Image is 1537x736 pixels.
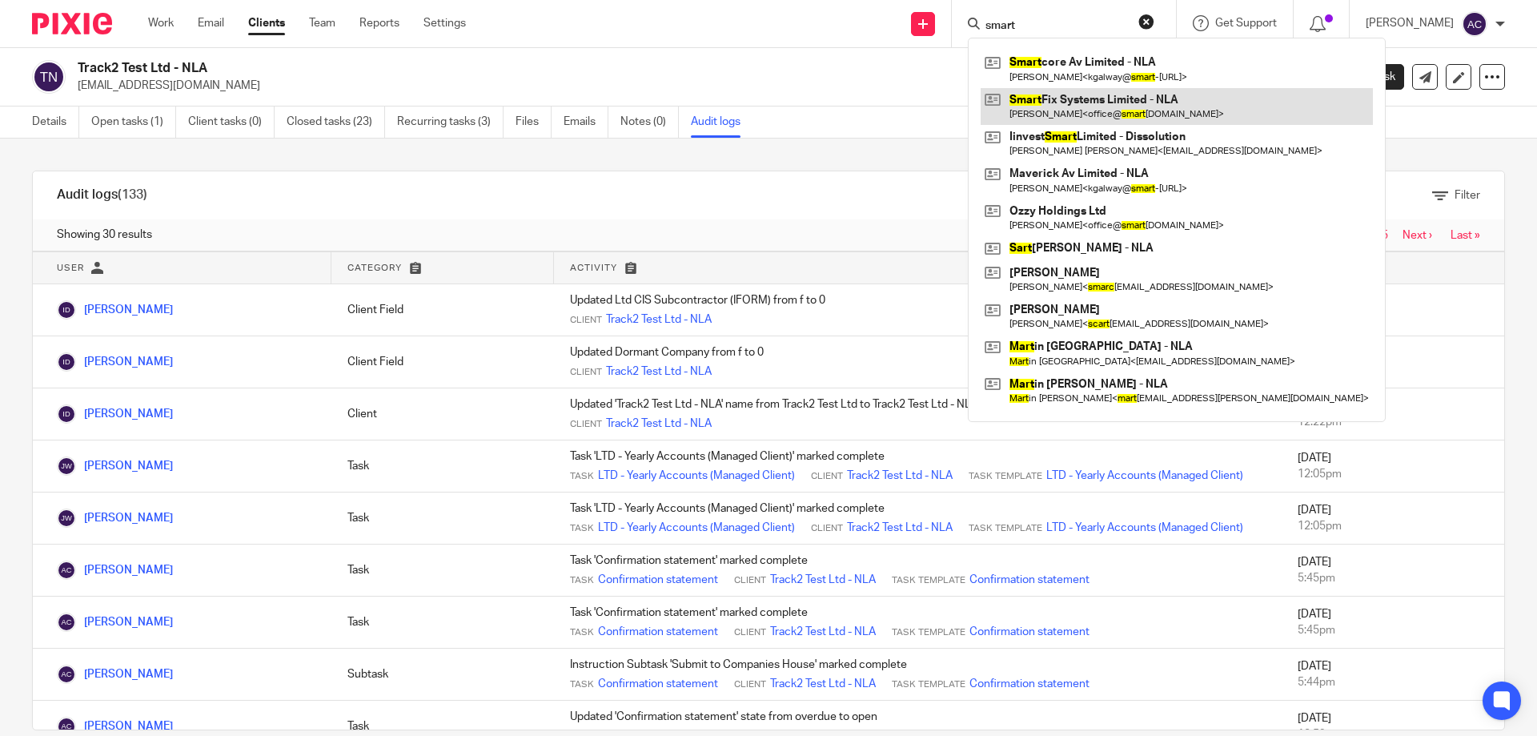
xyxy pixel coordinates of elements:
[969,624,1090,640] a: Confirmation statement
[570,626,594,639] span: Task
[598,676,718,692] a: Confirmation statement
[969,572,1090,588] a: Confirmation statement
[331,649,554,701] td: Subtask
[32,13,112,34] img: Pixie
[57,408,173,420] a: [PERSON_NAME]
[570,574,594,587] span: Task
[57,187,147,203] h1: Audit logs
[57,263,84,272] span: User
[198,15,224,31] a: Email
[1046,468,1243,484] a: LTD - Yearly Accounts (Managed Client)
[331,597,554,649] td: Task
[770,676,876,692] a: Track2 Test Ltd - NLA
[969,676,1090,692] a: Confirmation statement
[554,649,1282,701] td: Instruction Subtask 'Submit to Companies House' marked complete
[397,107,504,138] a: Recurring tasks (3)
[554,388,1282,440] td: Updated 'Track2 Test Ltd - NLA' name from Track2 Test Ltd to Track2 Test Ltd - NLA
[691,107,752,138] a: Audit logs
[1138,14,1154,30] button: Clear
[331,545,554,597] td: Task
[1282,545,1504,597] td: [DATE]
[598,624,718,640] a: Confirmation statement
[57,404,76,424] img: Ian Douglas
[287,107,385,138] a: Closed tasks (23)
[1046,520,1243,536] a: LTD - Yearly Accounts (Managed Client)
[564,107,608,138] a: Emails
[359,15,399,31] a: Reports
[570,678,594,691] span: Task
[554,440,1282,493] td: Task 'LTD - Yearly Accounts (Managed Client)' marked complete
[309,15,335,31] a: Team
[57,461,173,472] a: [PERSON_NAME]
[1282,649,1504,701] td: [DATE]
[570,470,594,483] span: Task
[91,107,176,138] a: Open tasks (1)
[57,617,173,628] a: [PERSON_NAME]
[331,440,554,493] td: Task
[1282,388,1504,440] td: [DATE]
[57,456,76,476] img: Jaye Warren
[598,572,718,588] a: Confirmation statement
[1462,11,1487,37] img: svg%3E
[570,522,594,535] span: Task
[734,626,766,639] span: Client
[734,678,766,691] span: Client
[554,284,1282,336] td: Updated Ltd CIS Subcontractor (IFORM) from f to 0
[57,227,152,243] span: Showing 30 results
[331,336,554,388] td: Client Field
[57,300,76,320] img: Ian Douglas
[188,107,275,138] a: Client tasks (0)
[969,522,1042,535] span: Task Template
[32,107,79,138] a: Details
[770,572,876,588] a: Track2 Test Ltd - NLA
[1310,229,1480,242] nav: pager
[570,418,602,431] span: Client
[606,416,712,432] a: Track2 Test Ltd - NLA
[1282,336,1504,388] td: [DATE]
[1403,230,1432,241] a: Next ›
[1298,310,1488,326] div: 12:22pm
[331,493,554,545] td: Task
[516,107,552,138] a: Files
[892,626,965,639] span: Task Template
[892,574,965,587] span: Task Template
[57,561,76,580] img: Aimee Coveney
[570,366,602,379] span: Client
[347,263,402,272] span: Category
[57,513,173,524] a: [PERSON_NAME]
[248,15,285,31] a: Clients
[57,565,173,576] a: [PERSON_NAME]
[969,470,1042,483] span: Task Template
[78,78,1287,94] p: [EMAIL_ADDRESS][DOMAIN_NAME]
[57,356,173,368] a: [PERSON_NAME]
[1298,414,1488,430] div: 12:22pm
[984,19,1128,34] input: Search
[847,468,953,484] a: Track2 Test Ltd - NLA
[1215,18,1277,29] span: Get Support
[118,188,147,201] span: (133)
[1298,674,1488,690] div: 5:44pm
[1298,570,1488,586] div: 5:45pm
[32,60,66,94] img: svg%3E
[1282,597,1504,649] td: [DATE]
[570,263,617,272] span: Activity
[811,522,843,535] span: Client
[57,352,76,372] img: Ian Douglas
[570,314,602,327] span: Client
[554,597,1282,649] td: Task 'Confirmation statement' marked complete
[811,470,843,483] span: Client
[1455,190,1480,201] span: Filter
[57,509,76,528] img: Jaye Warren
[57,669,173,680] a: [PERSON_NAME]
[598,520,795,536] a: LTD - Yearly Accounts (Managed Client)
[1298,362,1488,378] div: 12:22pm
[847,520,953,536] a: Track2 Test Ltd - NLA
[148,15,174,31] a: Work
[423,15,466,31] a: Settings
[1366,15,1454,31] p: [PERSON_NAME]
[57,665,76,684] img: Aimee Coveney
[620,107,679,138] a: Notes (0)
[554,493,1282,545] td: Task 'LTD - Yearly Accounts (Managed Client)' marked complete
[554,336,1282,388] td: Updated Dormant Company from f to 0
[606,364,712,380] a: Track2 Test Ltd - NLA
